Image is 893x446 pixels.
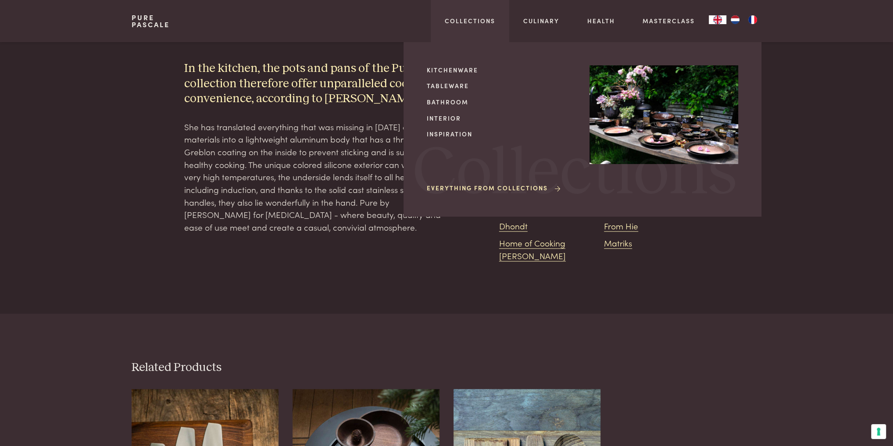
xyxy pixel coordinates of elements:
[132,14,170,28] a: PurePascale
[413,140,736,207] span: Collections
[709,15,726,24] a: EN
[427,183,562,193] a: Everything from Collections
[709,15,761,24] aside: Language selected: English
[589,65,738,164] img: Collections
[587,16,615,25] a: Health
[445,16,495,25] a: Collections
[709,15,726,24] div: Language
[427,114,575,123] a: Interior
[871,424,886,439] button: Your consent preferences for tracking technologies
[132,360,221,375] h3: Related Products
[604,237,632,249] a: Matriks
[184,61,446,107] h3: In the kitchen, the pots and pans of the Pure collection therefore offer unparalleled cooking con...
[744,15,761,24] a: FR
[499,237,566,261] a: Home of Cooking [PERSON_NAME]
[523,16,559,25] a: Culinary
[726,15,761,24] ul: Language list
[499,220,528,232] a: Dhondt
[427,65,575,75] a: Kitchenware
[643,16,695,25] a: Masterclass
[184,121,446,234] p: She has translated everything that was missing in [DATE] cooking materials into a lightweight alu...
[427,81,575,90] a: Tableware
[726,15,744,24] a: NL
[427,97,575,107] a: Bathroom
[427,129,575,139] a: Inspiration
[604,220,638,232] a: From Hie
